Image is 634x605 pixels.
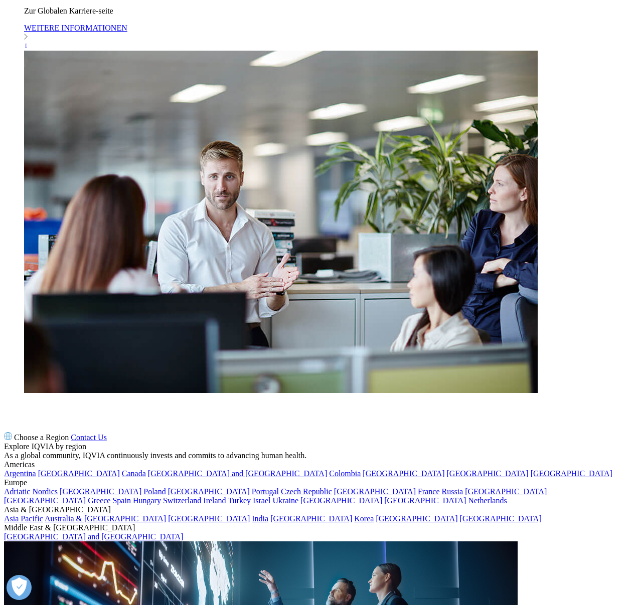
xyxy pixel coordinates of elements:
[14,433,69,442] span: Choose a Region
[442,487,463,496] a: Russia
[60,487,141,496] a: [GEOGRAPHIC_DATA]
[7,575,32,600] button: Präferenzen öffnen
[460,514,542,523] a: [GEOGRAPHIC_DATA]
[300,496,382,505] a: [GEOGRAPHIC_DATA]
[38,469,120,478] a: [GEOGRAPHIC_DATA]
[531,469,612,478] a: [GEOGRAPHIC_DATA]
[203,496,226,505] a: Ireland
[468,496,507,505] a: Netherlands
[354,514,374,523] a: Korea
[252,514,268,523] a: India
[4,496,86,505] a: [GEOGRAPHIC_DATA]
[4,469,36,478] a: Argentina
[4,514,43,523] a: Asia Pacific
[273,496,299,505] a: Ukraine
[4,478,630,487] div: Europe
[447,469,529,478] a: [GEOGRAPHIC_DATA]
[281,487,332,496] a: Czech Republic
[418,487,440,496] a: France
[4,442,630,451] div: Explore IQVIA by region
[168,487,250,496] a: [GEOGRAPHIC_DATA]
[4,505,630,514] div: Asia & [GEOGRAPHIC_DATA]
[24,51,538,393] img: 354_professional-man-leading-meeting-in-office-cubicle.jpg
[143,487,166,496] a: Poland
[24,24,630,50] a: WEITERE INFORMATIONEN
[253,496,271,505] a: Israel
[4,523,630,532] div: Middle East & [GEOGRAPHIC_DATA]
[112,496,130,505] a: Spain
[32,487,58,496] a: Nordics
[122,469,146,478] a: Canada
[71,433,107,442] a: Contact Us
[88,496,110,505] a: Greece
[329,469,361,478] a: Colombia
[4,460,630,469] div: Americas
[4,532,183,541] a: [GEOGRAPHIC_DATA] and [GEOGRAPHIC_DATA]
[252,487,279,496] a: Portugal
[270,514,352,523] a: [GEOGRAPHIC_DATA]
[376,514,457,523] a: [GEOGRAPHIC_DATA]
[168,514,250,523] a: [GEOGRAPHIC_DATA]
[4,451,630,460] div: As a global community, IQVIA continuously invests and commits to advancing human health.
[334,487,416,496] a: [GEOGRAPHIC_DATA]
[133,496,161,505] a: Hungary
[228,496,251,505] a: Turkey
[384,496,466,505] a: [GEOGRAPHIC_DATA]
[4,487,30,496] a: Adriatic
[45,514,166,523] a: Australia & [GEOGRAPHIC_DATA]
[363,469,444,478] a: [GEOGRAPHIC_DATA]
[24,7,630,16] p: Zur Globalen Karriere-seite
[465,487,547,496] a: [GEOGRAPHIC_DATA]
[163,496,201,505] a: Switzerland
[148,469,327,478] a: [GEOGRAPHIC_DATA] and [GEOGRAPHIC_DATA]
